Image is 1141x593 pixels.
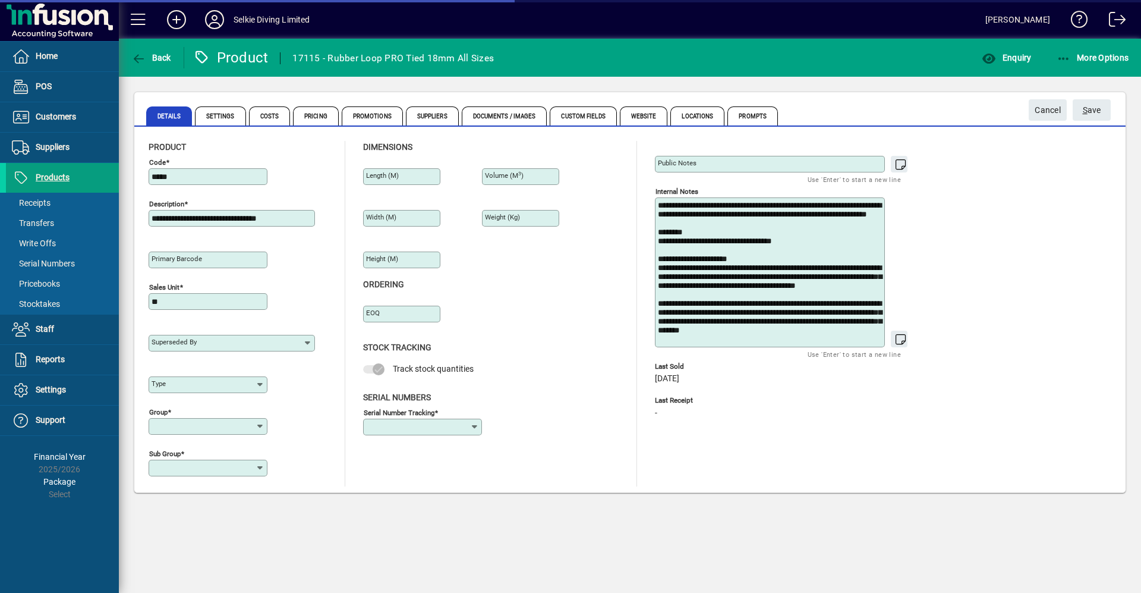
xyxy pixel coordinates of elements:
[808,172,901,186] mat-hint: Use 'Enter' to start a new line
[43,477,75,487] span: Package
[342,106,403,125] span: Promotions
[293,106,339,125] span: Pricing
[366,213,396,221] mat-label: Width (m)
[6,133,119,162] a: Suppliers
[655,374,679,384] span: [DATE]
[6,345,119,375] a: Reports
[149,142,186,152] span: Product
[234,10,310,29] div: Selkie Diving Limited
[366,309,380,317] mat-label: EOQ
[670,106,724,125] span: Locations
[152,379,166,388] mat-label: Type
[149,200,184,208] mat-label: Description
[979,47,1034,68] button: Enquiry
[195,106,246,125] span: Settings
[1083,101,1101,120] span: ave
[550,106,616,125] span: Custom Fields
[1083,105,1088,115] span: S
[1057,53,1129,62] span: More Options
[518,171,521,177] sup: 3
[36,172,70,182] span: Products
[1073,99,1111,121] button: Save
[363,142,412,152] span: Dimensions
[131,53,171,62] span: Back
[36,385,66,394] span: Settings
[149,283,179,291] mat-label: Sales unit
[12,218,54,228] span: Transfers
[149,158,166,167] mat-label: Code
[658,159,696,167] mat-label: Public Notes
[6,193,119,213] a: Receipts
[1062,2,1088,41] a: Knowledge Base
[152,338,197,346] mat-label: Superseded by
[249,106,291,125] span: Costs
[6,375,119,405] a: Settings
[406,106,459,125] span: Suppliers
[36,81,52,91] span: POS
[393,364,474,374] span: Track stock quantities
[1035,101,1061,120] span: Cancel
[485,171,524,180] mat-label: Volume (m )
[292,49,494,68] div: 17115 - Rubber Loop PRO Tied 18mm All Sizes
[128,47,174,68] button: Back
[157,9,196,30] button: Add
[6,42,119,71] a: Home
[152,255,202,263] mat-label: Primary barcode
[462,106,547,125] span: Documents / Images
[363,280,404,289] span: Ordering
[6,274,119,294] a: Pricebooks
[36,112,76,121] span: Customers
[12,239,56,248] span: Write Offs
[364,408,434,416] mat-label: Serial Number tracking
[6,72,119,102] a: POS
[36,324,54,334] span: Staff
[363,343,431,352] span: Stock Tracking
[727,106,778,125] span: Prompts
[36,142,70,152] span: Suppliers
[34,452,86,462] span: Financial Year
[1029,99,1067,121] button: Cancel
[655,363,833,371] span: Last Sold
[196,9,234,30] button: Profile
[149,408,168,416] mat-label: Group
[36,415,65,425] span: Support
[655,397,833,404] span: Last Receipt
[12,259,75,268] span: Serial Numbers
[149,450,181,458] mat-label: Sub group
[655,187,698,196] mat-label: Internal Notes
[6,315,119,344] a: Staff
[485,213,520,221] mat-label: Weight (Kg)
[808,347,901,361] mat-hint: Use 'Enter' to start a new line
[6,406,119,435] a: Support
[193,48,269,67] div: Product
[6,233,119,253] a: Write Offs
[366,171,399,180] mat-label: Length (m)
[36,354,65,364] span: Reports
[1100,2,1126,41] a: Logout
[146,106,192,125] span: Details
[982,53,1031,62] span: Enquiry
[6,213,119,233] a: Transfers
[12,198,51,208] span: Receipts
[12,299,60,309] span: Stocktakes
[6,294,119,314] a: Stocktakes
[985,10,1050,29] div: [PERSON_NAME]
[620,106,668,125] span: Website
[119,47,184,68] app-page-header-button: Back
[655,409,657,418] span: -
[366,255,398,263] mat-label: Height (m)
[12,279,60,288] span: Pricebooks
[363,393,431,402] span: Serial Numbers
[36,51,58,61] span: Home
[1054,47,1132,68] button: More Options
[6,253,119,274] a: Serial Numbers
[6,102,119,132] a: Customers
